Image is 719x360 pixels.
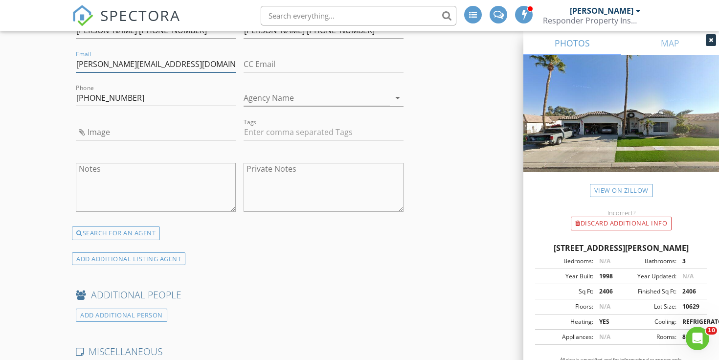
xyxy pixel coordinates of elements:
a: MAP [621,31,719,55]
div: 8 [676,333,704,341]
a: SPECTORA [72,13,180,34]
div: REFRIGERATOR [676,317,704,326]
div: YES [593,317,621,326]
div: Heating: [538,317,593,326]
div: 2406 [593,287,621,296]
span: N/A [599,257,610,265]
div: Year Updated: [621,272,676,281]
div: [STREET_ADDRESS][PERSON_NAME] [535,242,707,254]
input: Search everything... [261,6,456,25]
i: arrow_drop_down [392,92,404,104]
div: Bathrooms: [621,257,676,266]
div: 10629 [676,302,704,311]
div: Bedrooms: [538,257,593,266]
div: Finished Sq Ft: [621,287,676,296]
textarea: Notes [76,163,236,212]
div: Lot Size: [621,302,676,311]
div: [PERSON_NAME] [570,6,633,16]
div: 1998 [593,272,621,281]
span: N/A [599,333,610,341]
div: SEARCH FOR AN AGENT [72,226,160,240]
div: ADD ADDITIONAL LISTING AGENT [72,252,185,266]
img: streetview [523,55,719,196]
div: ADD ADDITIONAL PERSON [76,309,167,322]
div: Discard Additional info [571,217,672,230]
div: 3 [676,257,704,266]
input: Image [76,124,236,140]
div: Floors: [538,302,593,311]
iframe: Intercom live chat [686,327,709,350]
div: Rooms: [621,333,676,341]
span: N/A [599,302,610,311]
span: N/A [682,272,694,280]
div: 2406 [676,287,704,296]
span: 10 [706,327,717,335]
div: Sq Ft: [538,287,593,296]
a: PHOTOS [523,31,621,55]
a: View on Zillow [590,184,653,197]
h4: MISCELLANEOUS [76,345,404,358]
img: The Best Home Inspection Software - Spectora [72,5,93,26]
div: Appliances: [538,333,593,341]
div: Responder Property Inspections [543,16,641,25]
div: Year Built: [538,272,593,281]
div: Cooling: [621,317,676,326]
div: Incorrect? [523,209,719,217]
h4: ADDITIONAL PEOPLE [76,289,404,301]
span: SPECTORA [100,5,180,25]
